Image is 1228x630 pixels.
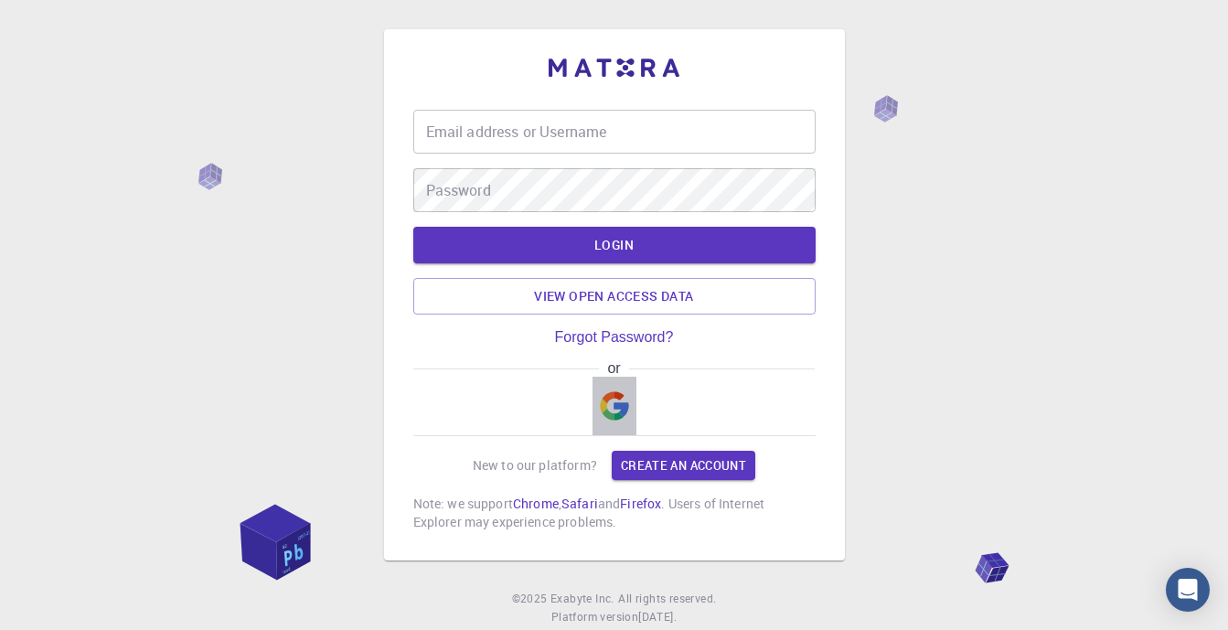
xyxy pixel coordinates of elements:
p: New to our platform? [473,456,597,475]
a: View open access data [413,278,816,315]
p: Note: we support , and . Users of Internet Explorer may experience problems. [413,495,816,531]
div: Open Intercom Messenger [1166,568,1210,612]
a: Create an account [612,451,755,480]
button: LOGIN [413,227,816,263]
a: Forgot Password? [555,329,674,346]
a: [DATE]. [638,608,677,626]
span: Platform version [551,608,638,626]
span: [DATE] . [638,609,677,624]
a: Chrome [513,495,559,512]
span: or [599,360,629,377]
span: © 2025 [512,590,550,608]
span: All rights reserved. [618,590,716,608]
img: Google [600,391,629,421]
a: Safari [561,495,598,512]
a: Firefox [620,495,661,512]
span: Exabyte Inc. [550,591,614,605]
a: Exabyte Inc. [550,590,614,608]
